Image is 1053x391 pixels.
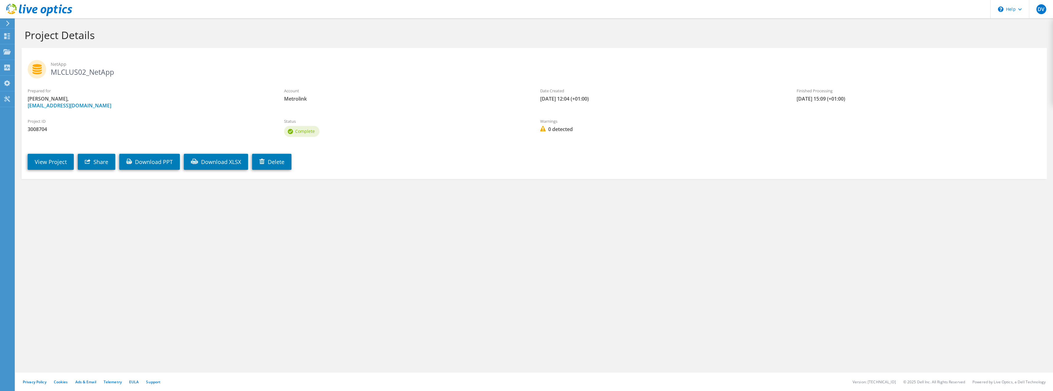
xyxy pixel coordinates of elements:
a: Cookies [54,379,68,385]
a: Share [78,154,115,170]
li: Version: [TECHNICAL_ID] [853,379,896,385]
span: [DATE] 15:09 (+01:00) [797,95,1041,102]
a: Telemetry [104,379,122,385]
svg: \n [998,6,1004,12]
li: © 2025 Dell Inc. All Rights Reserved [903,379,965,385]
span: Metrolink [284,95,528,102]
span: [PERSON_NAME], [28,95,272,109]
li: Powered by Live Optics, a Dell Technology [972,379,1046,385]
label: Project ID [28,118,272,124]
label: Account [284,88,528,94]
span: 0 detected [540,126,784,133]
a: Support [146,379,160,385]
h1: Project Details [25,29,1041,42]
span: Complete [295,128,315,134]
span: [DATE] 12:04 (+01:00) [540,95,784,102]
label: Date Created [540,88,784,94]
a: Privacy Policy [23,379,46,385]
a: Ads & Email [75,379,96,385]
a: [EMAIL_ADDRESS][DOMAIN_NAME] [28,102,111,109]
h2: MLCLUS02_NetApp [28,60,1041,75]
label: Status [284,118,528,124]
span: NetApp [51,61,1041,68]
span: 3008704 [28,126,272,133]
a: EULA [129,379,139,385]
a: Delete [252,154,291,170]
span: DV [1036,4,1046,14]
a: Download XLSX [184,154,248,170]
a: View Project [28,154,74,170]
label: Finished Processing [797,88,1041,94]
label: Prepared for [28,88,272,94]
label: Warnings [540,118,784,124]
a: Download PPT [119,154,180,170]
